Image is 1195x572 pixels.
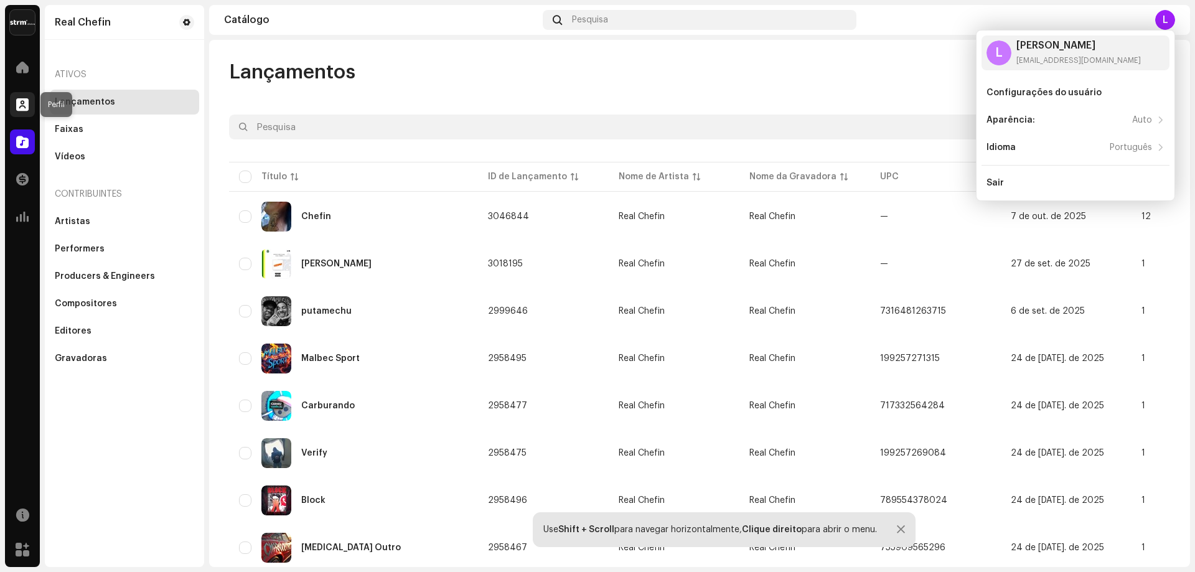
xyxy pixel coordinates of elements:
span: Real Chefin [749,496,795,505]
div: Verify [301,449,327,457]
re-m-nav-item: Editores [50,319,199,344]
re-m-nav-item: Compositores [50,291,199,316]
span: Real Chefin [749,260,795,268]
img: 540ad2d5-a67a-4d1c-b8fb-8d624bbe2cd1 [261,249,291,279]
div: Auto [1132,115,1152,125]
div: Título [261,171,287,183]
span: 2958475 [488,449,527,457]
span: Lançamentos [229,60,355,85]
div: Real Chefin [619,543,665,552]
div: Real Chefin [619,401,665,410]
div: Performers [55,244,105,254]
re-m-nav-item: Producers & Engineers [50,264,199,289]
div: Aparência: [986,115,1035,125]
span: — [880,260,888,268]
div: Nome de Artista [619,171,689,183]
div: Real Chefin [619,260,665,268]
re-m-nav-item: Idioma [982,135,1169,160]
div: Artistas [55,217,90,227]
div: Malbec Sport [301,354,360,363]
span: Real Chefin [619,307,729,316]
span: 24 de jul. de 2025 [1011,496,1104,505]
div: Compro Outro [301,543,401,552]
img: 408b884b-546b-4518-8448-1008f9c76b02 [10,10,35,35]
div: Idioma [986,143,1016,152]
re-a-nav-header: Ativos [50,60,199,90]
div: Sair [986,178,1004,188]
div: ID de Lançamento [488,171,567,183]
div: Real Chefin [55,17,111,27]
re-m-nav-item: Performers [50,237,199,261]
span: 199257271315 [880,354,940,363]
span: 789554378024 [880,496,947,505]
span: Real Chefin [749,212,795,221]
div: putamechu [301,307,352,316]
strong: Clique direito [742,525,802,534]
span: Real Chefin [749,354,795,363]
re-m-nav-item: Aparência: [982,108,1169,133]
span: 2958496 [488,496,527,505]
div: Faixas [55,124,83,134]
div: Catálogo [224,15,538,25]
span: 7 de out. de 2025 [1011,212,1086,221]
div: Real Chefin [619,307,665,316]
re-m-nav-item: Sair [982,171,1169,195]
span: Real Chefin [619,260,729,268]
span: 199257269084 [880,449,946,457]
img: b0fcb71a-601f-466d-8adc-e0e26a3840c7 [261,485,291,515]
re-m-nav-item: Lançamentos [50,90,199,115]
div: Gravadoras [55,354,107,363]
span: 24 de jul. de 2025 [1011,354,1104,363]
div: Português [1110,143,1152,152]
span: — [880,212,888,221]
div: Use para navegar horizontalmente, para abrir o menu. [543,525,877,535]
div: Carburando [301,401,355,410]
span: 6 de set. de 2025 [1011,307,1085,316]
div: L [1155,10,1175,30]
img: 287b1a88-592d-40a6-bd65-d3dabcdb37a7 [261,296,291,326]
span: 3046844 [488,212,529,221]
div: Editores [55,326,91,336]
re-a-nav-header: Contribuintes [50,179,199,209]
div: [EMAIL_ADDRESS][DOMAIN_NAME] [1016,55,1141,65]
div: Chefin [301,212,331,221]
span: Real Chefin [619,401,729,410]
span: Real Chefin [619,449,729,457]
span: 2958477 [488,401,527,410]
span: Real Chefin [749,307,795,316]
re-m-nav-item: Configurações do usuário [982,80,1169,105]
span: Pesquisa [572,15,608,25]
span: Real Chefin [619,354,729,363]
div: Nome da Gravadora [749,171,836,183]
img: 9812bac2-90af-4ea9-960d-bf6e900f8cff [261,533,291,563]
div: [PERSON_NAME] [1016,40,1141,50]
re-m-nav-item: Faixas [50,117,199,142]
span: 24 de jul. de 2025 [1011,401,1104,410]
strong: Shift + Scroll [558,525,614,534]
input: Pesquisa [229,115,1041,139]
span: Real Chefin [749,449,795,457]
span: Real Chefin [619,543,729,552]
div: Producers & Engineers [55,271,155,281]
re-m-nav-item: Vídeos [50,144,199,169]
span: 27 de set. de 2025 [1011,260,1090,268]
span: 2958495 [488,354,527,363]
div: R.I.P CHEFINHA [301,260,372,268]
span: 755909565296 [880,543,945,552]
span: Real Chefin [749,401,795,410]
span: 3018195 [488,260,523,268]
span: 24 de jul. de 2025 [1011,543,1104,552]
img: bbc0d62a-0424-4dbb-82ca-f1f9c92e6c0f [261,391,291,421]
span: 24 de jul. de 2025 [1011,449,1104,457]
div: Compositores [55,299,117,309]
div: Vídeos [55,152,85,162]
img: 1be3edcc-ef3b-4334-ba53-145fb6418c19 [261,202,291,232]
re-m-nav-item: Gravadoras [50,346,199,371]
div: Configurações do usuário [986,88,1102,98]
span: Real Chefin [749,543,795,552]
img: a98304a8-128f-4c2d-8999-b488144ccde6 [261,344,291,373]
div: Real Chefin [619,354,665,363]
span: Real Chefin [619,496,729,505]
